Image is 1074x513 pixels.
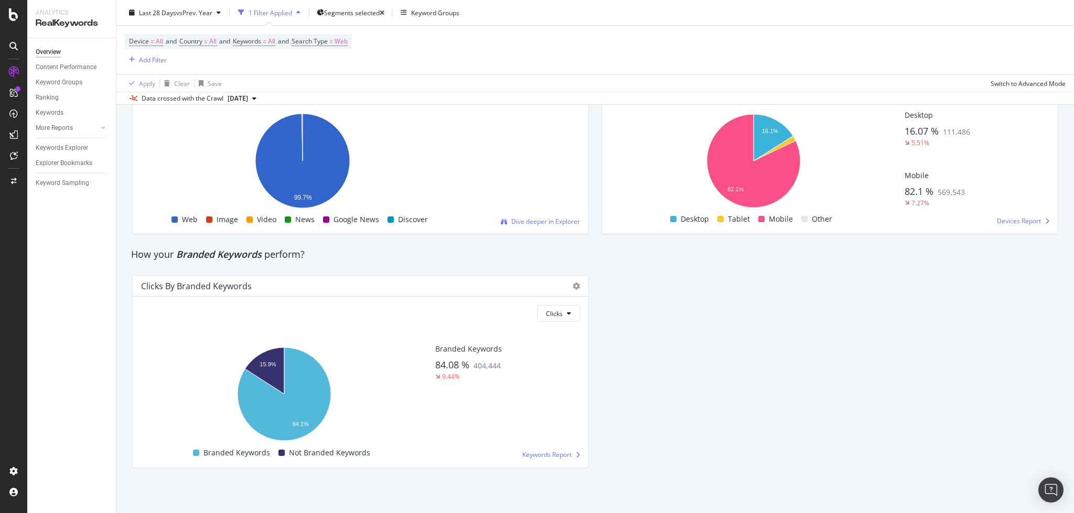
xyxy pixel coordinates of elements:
[292,37,328,46] span: Search Type
[278,37,289,46] span: and
[334,213,379,226] span: Google News
[812,213,832,225] span: Other
[125,75,155,92] button: Apply
[257,213,276,226] span: Video
[179,37,202,46] span: Country
[182,213,198,226] span: Web
[131,248,590,261] div: How your perform?
[435,358,469,371] span: 84.08 %
[546,309,563,318] span: Clicks
[125,53,167,66] button: Add Filter
[228,94,248,103] span: 2025 Aug. 18th
[411,8,459,17] div: Keyword Groups
[36,178,109,189] a: Keyword Sampling
[36,47,61,58] div: Overview
[294,194,312,201] text: 99.7%
[204,37,208,46] span: =
[997,216,1041,225] span: Devices Report
[905,125,939,137] span: 16.07 %
[289,446,370,459] span: Not Branded Keywords
[125,4,225,21] button: Last 28 DaysvsPrev. Year
[943,127,970,137] span: 111,486
[905,185,933,198] span: 82.1 %
[522,450,572,459] span: Keywords Report
[905,170,929,180] span: Mobile
[208,79,222,88] div: Save
[335,34,348,49] span: Web
[501,217,580,226] a: Dive deeper in Explorer
[295,213,315,226] span: News
[36,92,59,103] div: Ranking
[263,37,266,46] span: =
[233,37,261,46] span: Keywords
[160,75,190,92] button: Clear
[522,450,580,459] a: Keywords Report
[36,143,88,154] div: Keywords Explorer
[36,158,109,169] a: Explorer Bookmarks
[36,62,96,73] div: Content Performance
[1038,477,1064,503] div: Open Intercom Messenger
[141,108,463,213] svg: A chart.
[249,8,292,17] div: 1 Filter Applied
[769,213,793,225] span: Mobile
[911,199,929,208] div: 7.27%
[141,281,252,291] div: Clicks By Branded Keywords
[681,213,709,225] span: Desktop
[129,37,149,46] span: Device
[217,213,238,226] span: Image
[139,79,155,88] div: Apply
[156,34,163,49] span: All
[36,158,92,169] div: Explorer Bookmarks
[997,216,1049,225] a: Devices Report
[986,75,1066,92] button: Switch to Advanced Mode
[398,213,428,226] span: Discover
[324,8,380,17] span: Segments selected
[176,248,262,260] span: Branded Keywords
[174,79,190,88] div: Clear
[36,107,63,118] div: Keywords
[219,37,230,46] span: and
[991,79,1066,88] div: Switch to Advanced Mode
[728,213,750,225] span: Tablet
[176,8,212,17] span: vs Prev. Year
[151,37,154,46] span: =
[610,108,897,213] svg: A chart.
[234,4,305,21] button: 1 Filter Applied
[474,361,501,370] span: 404,444
[396,4,464,21] button: Keyword Groups
[142,94,223,103] div: Data crossed with the Crawl
[511,217,580,226] span: Dive deeper in Explorer
[762,128,778,134] text: 16.1%
[36,178,89,189] div: Keyword Sampling
[36,123,98,134] a: More Reports
[36,77,109,88] a: Keyword Groups
[36,47,109,58] a: Overview
[329,37,333,46] span: =
[314,7,388,17] button: Segments selected
[203,446,270,459] span: Branded Keywords
[905,110,933,120] span: Desktop
[727,186,744,192] text: 82.1%
[195,75,222,92] button: Save
[36,17,108,29] div: RealKeywords
[36,92,109,103] a: Ranking
[36,123,73,134] div: More Reports
[435,344,502,354] span: Branded Keywords
[141,342,427,446] svg: A chart.
[293,421,309,427] text: 84.1%
[139,8,176,17] span: Last 28 Days
[537,305,580,322] button: Clicks
[260,361,276,367] text: 15.9%
[36,62,109,73] a: Content Performance
[938,187,965,197] span: 569,543
[36,143,109,154] a: Keywords Explorer
[36,77,82,88] div: Keyword Groups
[268,34,275,49] span: All
[209,34,217,49] span: All
[36,8,108,17] div: Analytics
[442,372,460,381] div: 9.44%
[166,37,177,46] span: and
[911,138,929,147] div: 5.51%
